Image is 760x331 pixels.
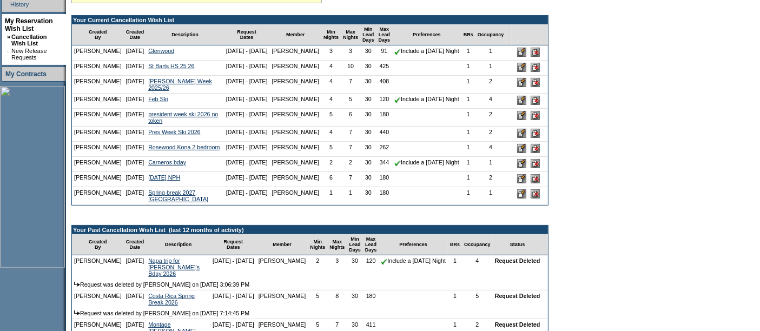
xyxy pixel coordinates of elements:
[531,159,540,168] input: Delete this Request
[495,321,540,328] nobr: Request Deleted
[72,94,124,109] td: [PERSON_NAME]
[461,187,475,205] td: 1
[475,127,506,142] td: 2
[475,94,506,109] td: 4
[72,142,124,157] td: [PERSON_NAME]
[124,94,147,109] td: [DATE]
[148,144,220,150] a: Rosewood Kona 2 bedroom
[5,17,53,32] a: My Reservation Wish List
[376,45,393,61] td: 91
[327,255,347,279] td: 3
[531,78,540,87] input: Delete this Request
[72,187,124,205] td: [PERSON_NAME]
[360,109,376,127] td: 30
[394,97,401,103] img: chkSmaller.gif
[475,24,506,45] td: Occupancy
[363,290,379,308] td: 180
[376,94,393,109] td: 120
[531,48,540,57] input: Delete this Request
[5,70,47,78] a: My Contracts
[74,282,80,287] img: arrow.gif
[321,61,341,76] td: 4
[72,76,124,94] td: [PERSON_NAME]
[461,45,475,61] td: 1
[72,279,548,290] td: Request was deleted by [PERSON_NAME] on [DATE] 3:06:39 PM
[360,172,376,187] td: 30
[213,321,254,328] nobr: [DATE] - [DATE]
[341,142,360,157] td: 7
[341,109,360,127] td: 6
[341,157,360,172] td: 2
[341,61,360,76] td: 10
[392,24,461,45] td: Preferences
[347,255,363,279] td: 30
[148,63,194,69] a: St Barts HS 25 26
[226,63,268,69] nobr: [DATE] - [DATE]
[462,255,493,279] td: 4
[461,127,475,142] td: 1
[72,109,124,127] td: [PERSON_NAME]
[347,290,363,308] td: 30
[11,48,47,61] a: New Release Requests
[269,187,321,205] td: [PERSON_NAME]
[360,24,376,45] td: Min Lead Days
[376,142,393,157] td: 262
[493,234,543,255] td: Status
[448,234,462,255] td: BRs
[256,234,308,255] td: Member
[341,187,360,205] td: 1
[376,157,393,172] td: 344
[517,189,526,198] input: Edit this Request
[124,157,147,172] td: [DATE]
[379,234,448,255] td: Preferences
[148,96,168,102] a: Feb Ski
[210,234,256,255] td: Request Dates
[226,189,268,196] nobr: [DATE] - [DATE]
[347,234,363,255] td: Min Lead Days
[148,111,218,124] a: president week ski 2026 no token
[148,293,195,306] a: Costa Rica Spring Break 2026
[72,61,124,76] td: [PERSON_NAME]
[226,174,268,181] nobr: [DATE] - [DATE]
[148,48,174,54] a: Glenwood
[376,109,393,127] td: 180
[394,49,401,55] img: chkSmaller.gif
[146,234,210,255] td: Description
[394,48,459,54] nobr: Include a [DATE] Night
[256,255,308,279] td: [PERSON_NAME]
[148,257,200,277] a: Napa trip for [PERSON_NAME]'s Bday 2026
[213,257,254,264] nobr: [DATE] - [DATE]
[475,109,506,127] td: 2
[448,255,462,279] td: 1
[308,255,327,279] td: 2
[363,255,379,279] td: 120
[461,61,475,76] td: 1
[360,157,376,172] td: 30
[321,94,341,109] td: 4
[124,24,147,45] td: Created Date
[360,187,376,205] td: 30
[256,290,308,308] td: [PERSON_NAME]
[321,157,341,172] td: 2
[461,24,475,45] td: BRs
[321,187,341,205] td: 1
[341,24,360,45] td: Max Nights
[517,111,526,120] input: Edit this Request
[376,187,393,205] td: 180
[321,127,341,142] td: 4
[461,172,475,187] td: 1
[269,61,321,76] td: [PERSON_NAME]
[72,234,124,255] td: Created By
[321,76,341,94] td: 4
[475,45,506,61] td: 1
[475,61,506,76] td: 1
[226,159,268,165] nobr: [DATE] - [DATE]
[11,34,47,47] a: Cancellation Wish List
[124,45,147,61] td: [DATE]
[517,63,526,72] input: Edit this Request
[381,257,446,264] nobr: Include a [DATE] Night
[226,96,268,102] nobr: [DATE] - [DATE]
[475,142,506,157] td: 4
[517,96,526,105] input: Edit this Request
[517,129,526,138] input: Edit this Request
